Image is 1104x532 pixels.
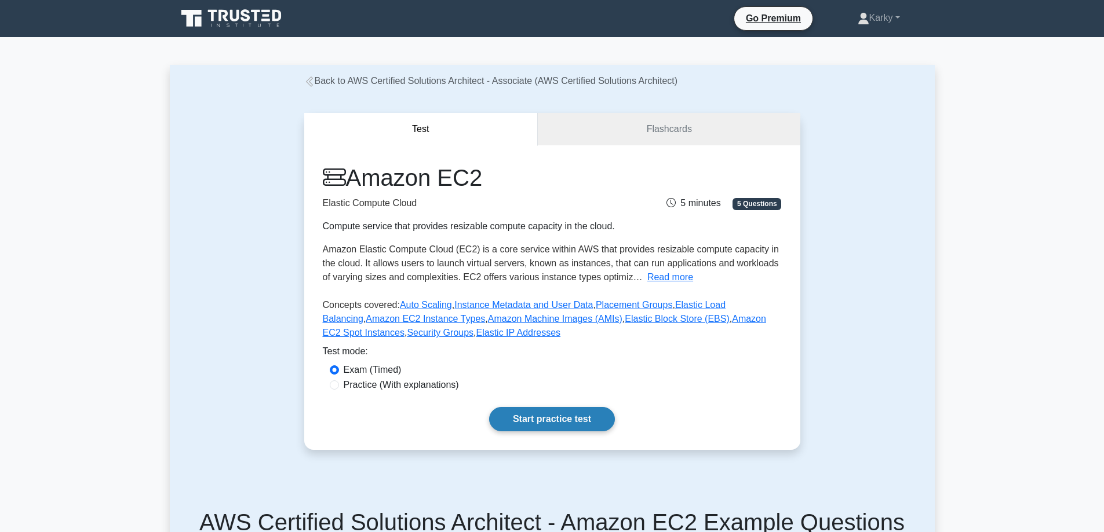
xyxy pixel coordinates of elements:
a: Go Premium [739,11,808,25]
a: Elastic IP Addresses [476,328,561,337]
a: Security Groups [407,328,473,337]
a: Flashcards [538,113,800,146]
label: Practice (With explanations) [344,378,459,392]
h1: Amazon EC2 [323,164,624,192]
a: Instance Metadata and User Data [454,300,593,310]
a: Start practice test [489,407,615,431]
div: Compute service that provides resizable compute capacity in the cloud. [323,219,624,233]
p: Elastic Compute Cloud [323,196,624,210]
a: Amazon Machine Images (AMIs) [488,314,622,324]
a: Elastic Block Store (EBS) [625,314,730,324]
span: 5 minutes [666,198,720,208]
span: Amazon Elastic Compute Cloud (EC2) is a core service within AWS that provides resizable compute c... [323,244,779,282]
a: Back to AWS Certified Solutions Architect - Associate (AWS Certified Solutions Architect) [304,76,678,86]
span: 5 Questions [733,198,781,210]
a: Auto Scaling [400,300,452,310]
button: Read more [647,270,693,284]
div: Test mode: [323,344,782,363]
label: Exam (Timed) [344,363,402,377]
a: Amazon EC2 Instance Types [366,314,485,324]
a: Placement Groups [596,300,673,310]
a: Karky [830,6,928,30]
button: Test [304,113,538,146]
p: Concepts covered: , , , , , , , , , [323,298,782,344]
